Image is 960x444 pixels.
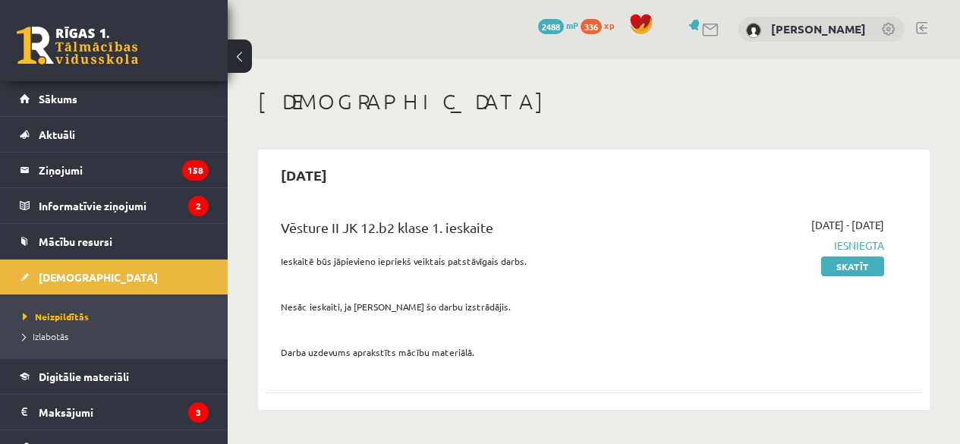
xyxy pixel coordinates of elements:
[23,329,212,343] a: Izlabotās
[581,19,602,34] span: 336
[20,188,209,223] a: Informatīvie ziņojumi2
[266,157,342,193] h2: [DATE]
[281,345,675,359] p: Darba uzdevums aprakstīts mācību materiālā.
[39,235,112,248] span: Mācību resursi
[20,153,209,187] a: Ziņojumi158
[20,224,209,259] a: Mācību resursi
[39,128,75,141] span: Aktuāli
[281,217,675,245] div: Vēsture II JK 12.b2 klase 1. ieskaite
[23,310,212,323] a: Neizpildītās
[698,238,884,253] span: Iesniegta
[39,153,209,187] legend: Ziņojumi
[39,370,129,383] span: Digitālie materiāli
[39,92,77,105] span: Sākums
[17,27,138,65] a: Rīgas 1. Tālmācības vidusskola
[20,395,209,430] a: Maksājumi3
[811,217,884,233] span: [DATE] - [DATE]
[771,21,866,36] a: [PERSON_NAME]
[258,89,930,115] h1: [DEMOGRAPHIC_DATA]
[39,395,209,430] legend: Maksājumi
[20,260,209,294] a: [DEMOGRAPHIC_DATA]
[188,196,209,216] i: 2
[188,402,209,423] i: 3
[20,359,209,394] a: Digitālie materiāli
[566,19,578,31] span: mP
[538,19,578,31] a: 2488 mP
[23,310,89,323] span: Neizpildītās
[20,81,209,116] a: Sākums
[39,188,209,223] legend: Informatīvie ziņojumi
[23,330,68,342] span: Izlabotās
[746,23,761,38] img: Estere Lablaika
[20,117,209,152] a: Aktuāli
[821,257,884,276] a: Skatīt
[182,160,209,181] i: 158
[281,254,675,268] p: Ieskaitē būs jāpievieno iepriekš veiktais patstāvīgais darbs.
[581,19,622,31] a: 336 xp
[604,19,614,31] span: xp
[39,270,158,284] span: [DEMOGRAPHIC_DATA]
[281,300,675,313] p: Nesāc ieskaiti, ja [PERSON_NAME] šo darbu izstrādājis.
[538,19,564,34] span: 2488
